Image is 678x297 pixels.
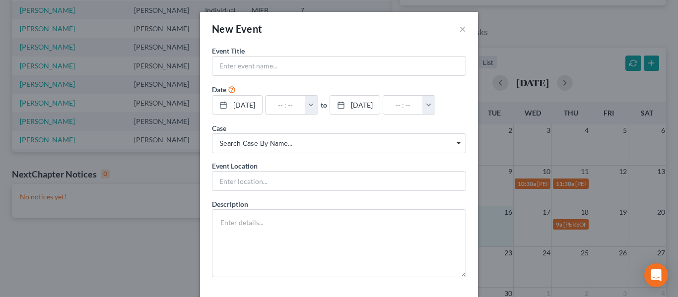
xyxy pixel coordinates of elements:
label: to [321,100,327,110]
span: Select box activate [212,133,466,153]
input: Enter location... [212,172,466,190]
span: Search case by name... [219,138,459,149]
a: [DATE] [212,96,262,115]
span: Event Title [212,47,245,55]
label: Description [212,199,248,209]
input: -- : -- [266,96,305,115]
a: [DATE] [330,96,380,115]
input: Enter event name... [212,57,466,75]
label: Date [212,84,226,95]
label: Event Location [212,161,258,171]
span: New Event [212,23,263,35]
div: Open Intercom Messenger [644,263,668,287]
button: × [459,23,466,35]
input: -- : -- [383,96,423,115]
label: Case [212,123,226,133]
